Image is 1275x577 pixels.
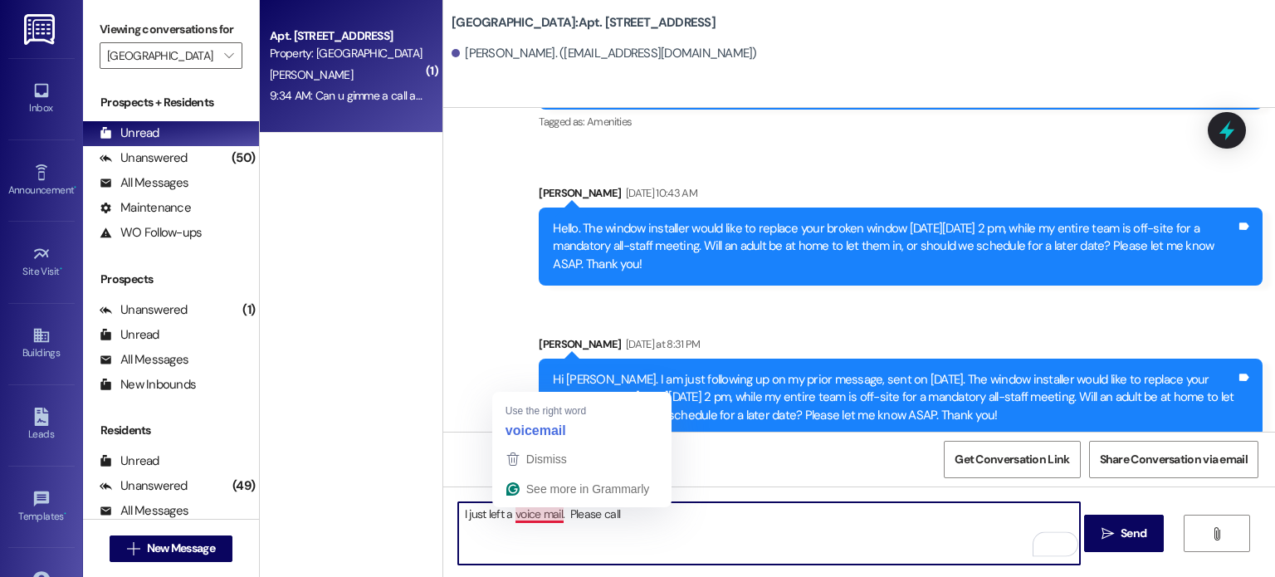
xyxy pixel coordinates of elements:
div: Residents [83,422,259,439]
a: Leads [8,403,75,447]
span: Send [1121,525,1146,542]
div: Unread [100,452,159,470]
div: [PERSON_NAME]. ([EMAIL_ADDRESS][DOMAIN_NAME]) [452,45,757,62]
img: ResiDesk Logo [24,14,58,45]
button: Share Conversation via email [1089,441,1258,478]
div: Tagged as: [539,110,1263,134]
a: Buildings [8,321,75,366]
span: Share Conversation via email [1100,451,1248,468]
div: New Inbounds [100,376,196,394]
i:  [127,542,139,555]
span: New Message [147,540,215,557]
div: Unread [100,326,159,344]
div: [PERSON_NAME] [539,184,1263,208]
div: Unanswered [100,149,188,167]
a: Inbox [8,76,75,121]
div: (1) [238,297,259,323]
div: Unanswered [100,301,188,319]
div: [DATE] 10:43 AM [622,184,697,202]
div: (50) [227,145,259,171]
b: [GEOGRAPHIC_DATA]: Apt. [STREET_ADDRESS] [452,14,716,32]
div: WO Follow-ups [100,224,202,242]
input: All communities [107,42,216,69]
button: Send [1084,515,1165,552]
div: 9:34 AM: Can u gimme a call asap [270,88,434,103]
div: All Messages [100,174,188,192]
div: Apt. [STREET_ADDRESS] [270,27,423,45]
button: New Message [110,535,232,562]
div: All Messages [100,351,188,369]
span: [PERSON_NAME] [270,67,353,82]
div: [PERSON_NAME] [539,335,1263,359]
span: • [74,182,76,193]
div: All Messages [100,502,188,520]
div: [DATE] at 8:31 PM [622,335,701,353]
i:  [1210,527,1223,540]
a: Site Visit • [8,240,75,285]
div: Hi [PERSON_NAME]. I am just following up on my prior message, sent on [DATE]. The window installe... [553,371,1236,424]
div: Unread [100,125,159,142]
div: Hello. The window installer would like to replace your broken window [DATE][DATE] 2 pm, while my ... [553,220,1236,273]
a: Templates • [8,485,75,530]
div: Property: [GEOGRAPHIC_DATA] [270,45,423,62]
textarea: To enrich screen reader interactions, please activate Accessibility in Grammarly extension settings [458,502,1080,565]
button: Get Conversation Link [944,441,1080,478]
div: Prospects [83,271,259,288]
span: Get Conversation Link [955,451,1069,468]
div: (49) [228,473,259,499]
div: Maintenance [100,199,191,217]
span: • [64,508,66,520]
span: Amenities [587,115,632,129]
div: Prospects + Residents [83,94,259,111]
i:  [1102,527,1114,540]
div: Unanswered [100,477,188,495]
label: Viewing conversations for [100,17,242,42]
span: • [60,263,62,275]
i:  [224,49,233,62]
